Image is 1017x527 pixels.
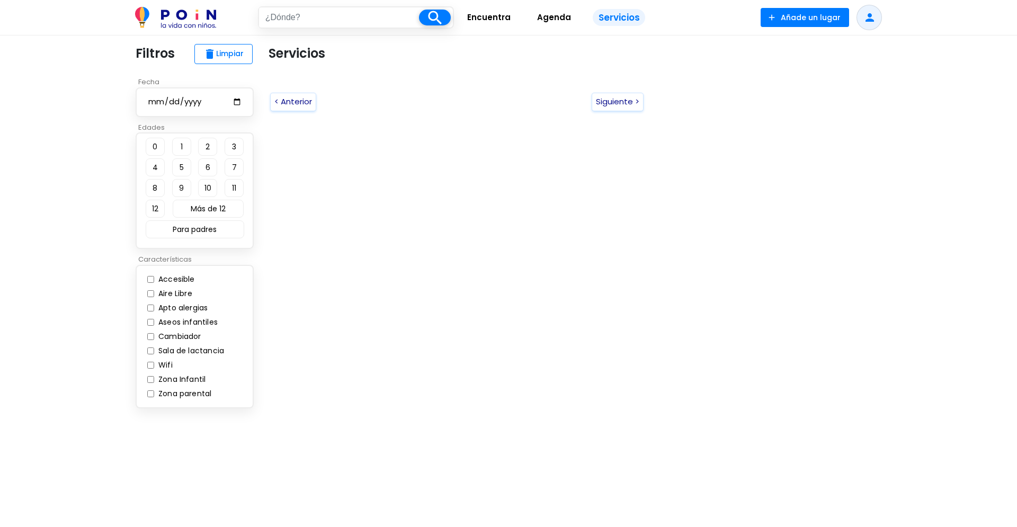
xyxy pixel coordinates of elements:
label: Aseos infantiles [156,317,218,328]
button: 12 [146,200,165,218]
p: Características [136,254,260,265]
input: ¿Dónde? [259,7,420,28]
button: < Anterior [270,93,316,111]
button: 6 [198,158,217,176]
span: delete [203,48,216,60]
button: Más de 12 [173,200,244,218]
label: Accesible [156,274,195,285]
button: 3 [225,138,244,156]
span: Servicios [593,9,645,26]
a: Encuentra [454,5,524,31]
a: Agenda [524,5,584,31]
button: Añade un lugar [761,8,849,27]
button: 11 [225,179,244,197]
button: deleteLimpiar [194,44,253,64]
button: Para padres [146,220,244,238]
p: Filtros [136,44,175,63]
label: Cambiador [156,331,201,342]
button: 1 [172,138,191,156]
span: Agenda [532,9,576,26]
span: Encuentra [462,9,515,26]
label: Aire Libre [156,288,192,299]
label: Zona parental [156,388,211,399]
button: 0 [146,138,165,156]
p: Servicios [269,44,325,63]
a: Servicios [584,5,653,31]
button: 10 [198,179,217,197]
i: search [426,8,444,27]
button: Siguiente > [592,93,644,111]
button: 7 [225,158,244,176]
label: Sala de lactancia [156,345,224,356]
p: Fecha [136,77,260,87]
label: Wifi [156,360,173,371]
button: 4 [146,158,165,176]
button: 5 [172,158,191,176]
p: Edades [136,122,260,133]
button: 8 [146,179,165,197]
img: POiN [135,7,216,28]
button: 2 [198,138,217,156]
label: Zona Infantil [156,374,206,385]
button: 9 [172,179,191,197]
label: Apto alergias [156,302,208,314]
